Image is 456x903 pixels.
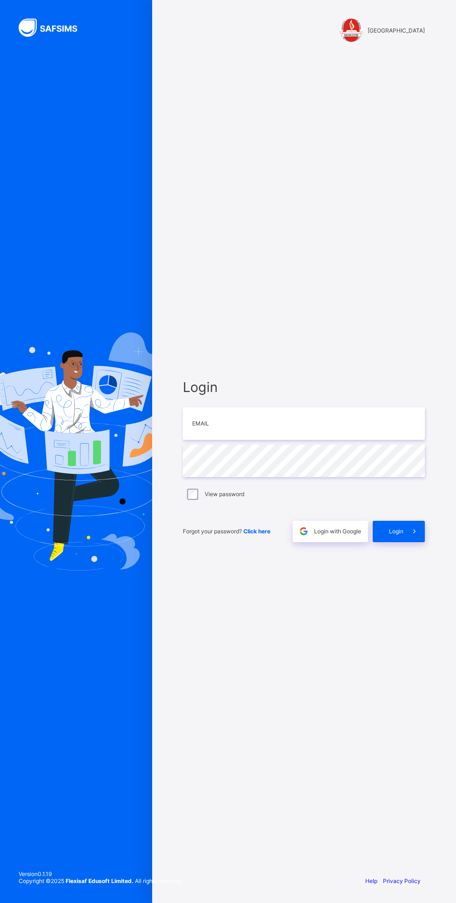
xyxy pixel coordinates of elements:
[298,526,309,537] img: google.396cfc9801f0270233282035f929180a.svg
[19,877,183,884] span: Copyright © 2025 All rights reserved.
[205,491,244,498] label: View password
[383,877,421,884] a: Privacy Policy
[314,528,361,535] span: Login with Google
[368,27,425,34] span: [GEOGRAPHIC_DATA]
[66,877,134,884] strong: Flexisaf Edusoft Limited.
[243,528,270,535] a: Click here
[19,19,88,37] img: SAFSIMS Logo
[183,528,270,535] span: Forgot your password?
[365,877,377,884] a: Help
[183,379,425,395] span: Login
[389,528,403,535] span: Login
[19,870,183,877] span: Version 0.1.19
